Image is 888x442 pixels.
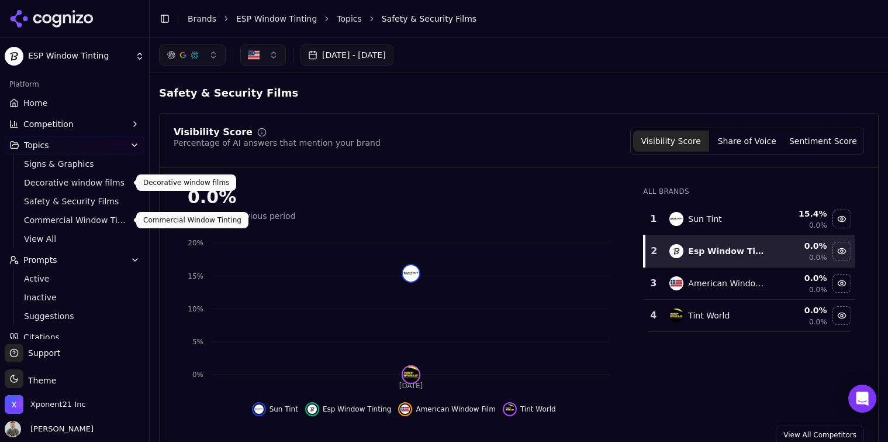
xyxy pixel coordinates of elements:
div: American Window Film [688,277,764,289]
a: Home [5,94,144,112]
a: Brands [188,14,216,23]
div: 0.0% [188,187,620,208]
div: Percentage of AI answers that mention your brand [174,137,381,149]
span: Sun Tint [269,405,298,414]
div: Platform [5,75,144,94]
span: 0.0% [809,317,827,327]
a: Decorative window films [19,174,130,191]
a: Inactive [19,289,130,306]
span: Tint World [520,405,556,414]
span: American Window Film [416,405,495,414]
div: 4 [649,309,658,323]
button: Hide american window film data [398,402,495,416]
img: Xponent21 Inc [5,395,23,414]
tr: 4tint worldTint World0.0%0.0%Hide tint world data [644,300,855,332]
p: Decorative window films [143,178,229,187]
span: 0.0% [809,221,827,230]
tspan: [DATE] [399,382,423,390]
button: Hide sun tint data [832,210,851,228]
div: 3 [649,276,658,290]
span: Theme [23,376,56,385]
img: sun tint [254,405,264,414]
a: Topics [337,13,362,25]
span: Home [23,97,47,109]
div: 2 [650,244,658,258]
button: Hide tint world data [503,402,556,416]
img: esp window tinting [669,244,683,258]
img: United States [248,49,260,61]
span: [PERSON_NAME] [26,424,94,434]
button: Hide tint world data [832,306,851,325]
img: Chuck McCarthy [5,421,21,437]
button: Hide sun tint data [252,402,298,416]
img: tint world [505,405,514,414]
div: 0.0 % [773,240,827,252]
button: Open user button [5,421,94,437]
img: esp window tinting [307,405,317,414]
span: Commercial Window Tinting [24,214,126,226]
button: [DATE] - [DATE] [300,44,393,66]
span: Decorative window films [24,177,126,189]
tr: 3american window filmAmerican Window Film0.0%0.0%Hide american window film data [644,268,855,300]
button: Prompts [5,251,144,269]
span: 0.0% [809,253,827,262]
button: Hide american window film data [832,274,851,293]
a: Safety & Security Films [19,193,130,210]
span: Signs & Graphics [24,158,126,170]
div: Visibility Score [174,128,253,137]
a: Active [19,270,130,287]
span: Inactive [24,292,126,303]
span: Prompts [23,254,57,266]
button: Open organization switcher [5,395,86,414]
img: sun tint [669,212,683,226]
span: Safety & Security Films [159,85,298,101]
tspan: 5% [192,338,203,346]
a: Signs & Graphics [19,156,130,172]
button: Hide esp window tinting data [305,402,392,416]
div: Open Intercom Messenger [848,385,876,413]
img: tint world [403,366,419,383]
tspan: 10% [188,305,203,313]
div: Esp Window Tinting [688,245,764,257]
span: Safety & Security Films [24,196,126,207]
span: Active [24,273,126,285]
span: vs previous period [220,210,296,222]
span: Xponent21 Inc [30,399,86,410]
img: ESP Window Tinting [5,47,23,66]
span: Topics [24,139,49,151]
div: 0.0 % [773,304,827,316]
a: View All [19,231,130,247]
div: All Brands [643,187,855,196]
tr: 1sun tintSun Tint15.4%0.0%Hide sun tint data [644,203,855,235]
span: Safety & Security Films [159,83,319,104]
a: ESP Window Tinting [236,13,317,25]
img: american window film [400,405,410,414]
span: View All [24,233,126,245]
a: Citations [5,328,144,347]
img: tint world [669,309,683,323]
tspan: 0% [192,371,203,379]
button: Visibility Score [633,131,709,152]
button: Share of Voice [709,131,785,152]
span: 0.0% [809,285,827,294]
span: Support [23,347,60,359]
img: sun tint [403,265,419,282]
div: 1 [649,212,658,226]
div: Data table [643,203,855,332]
span: 0.0% [197,210,218,222]
a: Commercial Window Tinting [19,212,130,228]
button: Sentiment Score [785,131,861,152]
button: Topics [5,136,144,155]
div: Tint World [688,310,730,321]
span: Safety & Security Films [382,13,476,25]
div: 0.0 % [773,272,827,284]
span: Esp Window Tinting [323,405,392,414]
div: Sun Tint [688,213,721,225]
span: Competition [23,118,74,130]
tspan: 20% [188,239,203,247]
button: Competition [5,115,144,133]
nav: breadcrumb [188,13,855,25]
div: 15.4 % [773,208,827,220]
tr: 2esp window tintingEsp Window Tinting0.0%0.0%Hide esp window tinting data [644,235,855,268]
a: Suggestions [19,308,130,324]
